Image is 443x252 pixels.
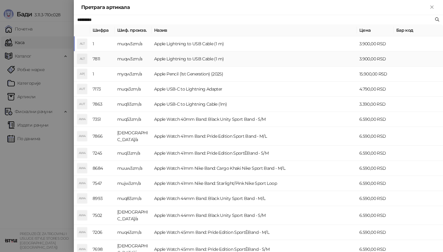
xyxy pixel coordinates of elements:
[115,67,152,82] td: myqw3zm/a
[357,225,394,240] td: 6.590,00 RSD
[90,67,115,82] td: 1
[115,225,152,240] td: muq43zm/a
[152,51,357,67] td: Apple Lightning to USB Cable (1 m)
[90,225,115,240] td: 7206
[357,161,394,176] td: 6.590,00 RSD
[77,178,87,188] div: AW4
[90,161,115,176] td: 8684
[357,191,394,206] td: 6.590,00 RSD
[357,67,394,82] td: 15.900,00 RSD
[152,191,357,206] td: Apple Watch 44mm Band: Black Unity Sport Band - M/L
[115,127,152,146] td: [DEMOGRAPHIC_DATA]/a
[90,97,115,112] td: 7863
[357,36,394,51] td: 3.900,00 RSD
[77,193,87,203] div: AW4
[77,148,87,158] div: AW4
[77,54,87,64] div: ALT
[90,206,115,225] td: 7502
[152,36,357,51] td: Apple Lightning to USB Cable (1 m)
[115,176,152,191] td: mujw3zm/a
[115,82,152,97] td: muqx3zm/a
[357,82,394,97] td: 4.790,00 RSD
[152,24,357,36] th: Назив
[152,176,357,191] td: Apple Watch 41mm Nike Band: Starlight/Pink Nike Sport Loop
[90,112,115,127] td: 7351
[115,161,152,176] td: muuw3zm/a
[90,146,115,161] td: 7245
[77,99,87,109] div: AUT
[152,82,357,97] td: Apple USB-C to Lightning Adapter
[115,146,152,161] td: muq13zm/a
[115,206,152,225] td: [DEMOGRAPHIC_DATA]/a
[152,67,357,82] td: Apple Pencil (1st Generation) (2025)
[77,227,87,237] div: AW4
[115,36,152,51] td: muqw3zm/a
[77,69,87,79] div: AP(
[90,176,115,191] td: 7547
[357,206,394,225] td: 6.590,00 RSD
[152,127,357,146] td: Apple Watch 41mm Band: Pride Edition Sport Band - M/L
[394,24,443,36] th: Бар код
[357,24,394,36] th: Цена
[357,146,394,161] td: 6.590,00 RSD
[90,127,115,146] td: 7866
[357,176,394,191] td: 6.590,00 RSD
[357,112,394,127] td: 6.590,00 RSD
[90,82,115,97] td: 7173
[77,131,87,141] div: AW4
[115,24,152,36] th: Шиф. произв.
[81,4,428,11] div: Претрага артикала
[357,127,394,146] td: 6.590,00 RSD
[77,114,87,124] div: AW4
[77,210,87,220] div: AW4
[152,161,357,176] td: Apple Watch 41mm Nike Band: Cargo Khaki Nike Sport Band - M/L
[115,97,152,112] td: muq93zm/a
[77,84,87,94] div: AUT
[77,39,87,49] div: ALT
[90,191,115,206] td: 8993
[115,191,152,206] td: muq83zm/a
[90,36,115,51] td: 1
[152,206,357,225] td: Apple Watch 44mm Band: Black Unity Sport Band - S/M
[152,97,357,112] td: Apple USB-C to Lightning Cable (1m)
[357,51,394,67] td: 3.900,00 RSD
[152,112,357,127] td: Apple Watch 40mm Band: Black Unity Sport Band - S/M
[115,112,152,127] td: muq53zm/a
[90,24,115,36] th: Шифра
[152,146,357,161] td: Apple Watch 41mm Band: Pride Edition SportÊBand - S/M
[90,51,115,67] td: 7811
[152,225,357,240] td: Apple Watch 45mm Band: Pride Edition SportÊBand - M/L
[77,163,87,173] div: AW4
[428,4,436,11] button: Close
[357,97,394,112] td: 3.390,00 RSD
[115,51,152,67] td: muqw3zm/a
